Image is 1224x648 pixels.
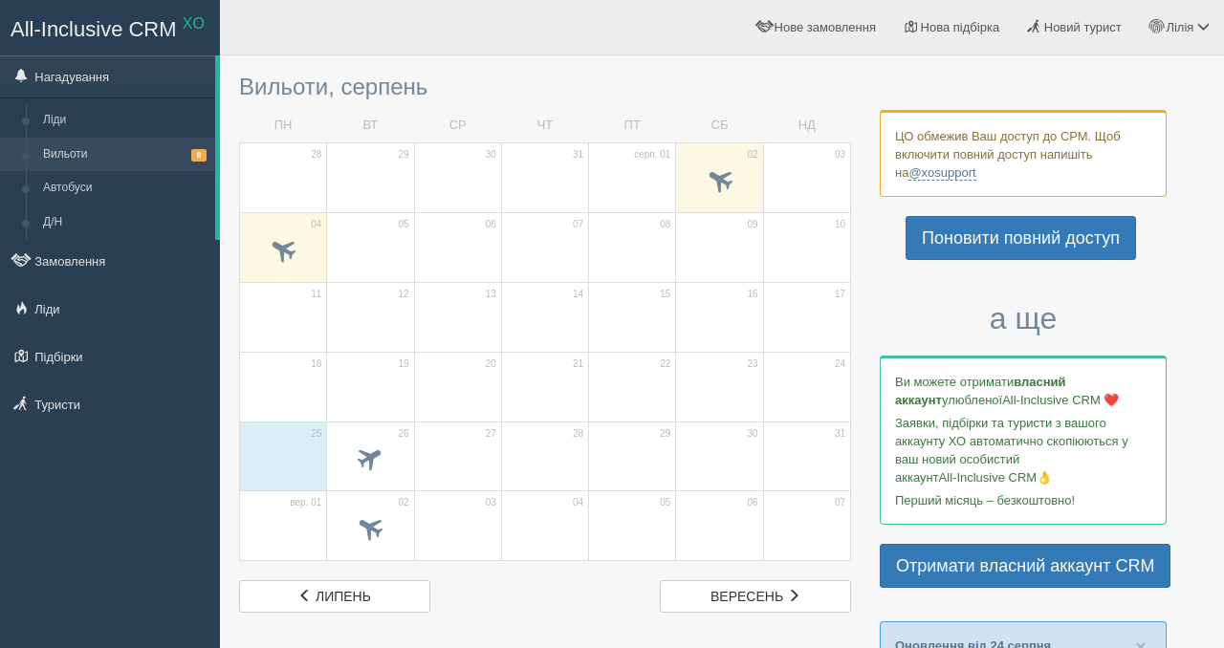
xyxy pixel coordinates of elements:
h3: Вильоти, серпень [239,75,851,99]
span: 05 [660,496,670,509]
span: 08 [660,218,670,231]
span: 02 [398,496,408,509]
h3: а ще [880,302,1167,335]
td: НД [763,109,850,142]
span: 24 [835,357,845,371]
span: 20 [486,357,496,371]
span: 31 [573,148,583,162]
span: серп. 01 [634,148,670,162]
sup: XO [183,15,205,32]
span: 29 [660,427,670,441]
a: Ліди [34,103,215,138]
span: All-Inclusive CRM👌 [939,470,1053,485]
span: 8 [191,149,207,162]
b: власний аккаунт [895,375,1066,407]
a: @xosupport [908,165,975,181]
span: 05 [398,218,408,231]
span: 19 [398,357,408,371]
span: 17 [835,288,845,301]
span: 30 [486,148,496,162]
span: 31 [835,427,845,441]
span: 28 [311,148,321,162]
span: 04 [311,218,321,231]
span: 26 [398,427,408,441]
span: 22 [660,357,670,371]
span: 07 [835,496,845,509]
span: 10 [835,218,845,231]
span: 09 [748,218,758,231]
a: Поновити повний доступ [906,216,1136,260]
span: Нове замовлення [775,20,876,34]
span: 16 [748,288,758,301]
span: Новий турист [1044,20,1122,34]
span: 21 [573,357,583,371]
span: 03 [835,148,845,162]
a: All-Inclusive CRM XO [1,1,219,54]
span: 14 [573,288,583,301]
span: вересень [710,589,783,604]
span: All-Inclusive CRM ❤️ [1002,393,1119,407]
span: 30 [748,427,758,441]
span: липень [316,589,371,604]
p: Перший місяць – безкоштовно! [895,491,1151,509]
span: Нова підбірка [921,20,1000,34]
span: 11 [311,288,321,301]
span: 23 [748,357,758,371]
span: 03 [486,496,496,509]
td: ЧТ [501,109,588,142]
a: Автобуси [34,171,215,205]
a: Вильоти8 [34,138,215,172]
span: 29 [398,148,408,162]
span: All-Inclusive CRM [11,17,177,41]
a: Д/Н [34,205,215,240]
div: ЦО обмежив Ваш доступ до СРМ. Щоб включити повний доступ напишіть на [880,110,1167,197]
span: 28 [573,427,583,441]
td: СБ [676,109,763,142]
span: 04 [573,496,583,509]
span: 12 [398,288,408,301]
span: 13 [486,288,496,301]
p: Заявки, підбірки та туристи з вашого аккаунту ХО автоматично скопіюються у ваш новий особистий ак... [895,414,1151,486]
span: 25 [311,427,321,441]
td: СР [414,109,501,142]
p: Ви можете отримати улюбленої [895,373,1151,409]
span: вер. 01 [290,496,321,509]
span: 02 [748,148,758,162]
span: 06 [748,496,758,509]
span: 07 [573,218,583,231]
td: ВТ [327,109,414,142]
span: 27 [486,427,496,441]
a: липень [239,580,430,613]
span: 15 [660,288,670,301]
span: 06 [486,218,496,231]
span: Лілія [1166,20,1193,34]
td: ПТ [589,109,676,142]
a: Отримати власний аккаунт CRM [880,544,1170,588]
td: ПН [240,109,327,142]
a: вересень [660,580,851,613]
span: 18 [311,357,321,371]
